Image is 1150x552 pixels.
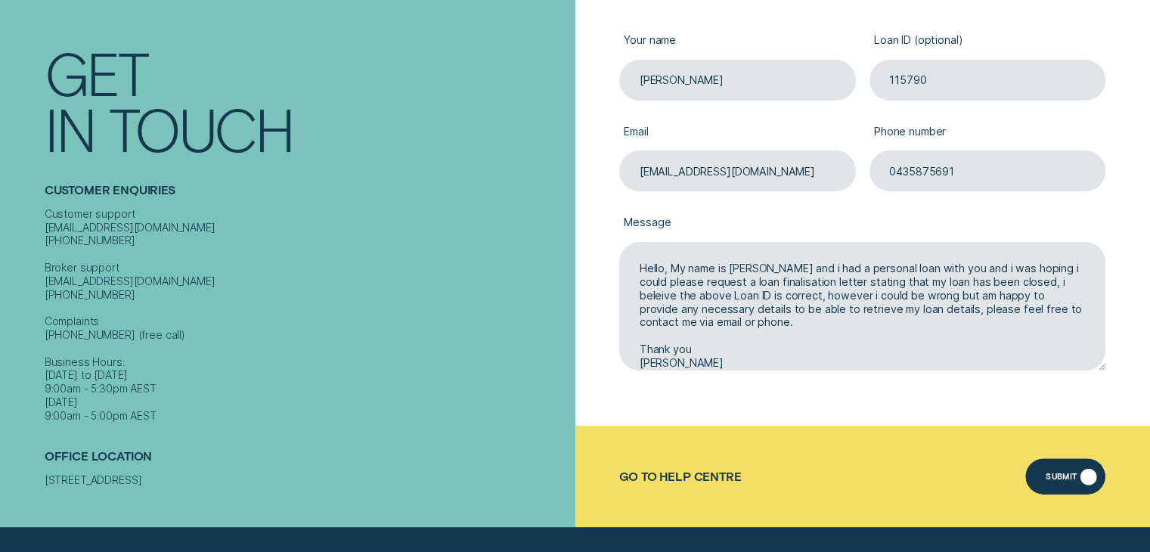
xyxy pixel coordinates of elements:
[45,473,569,487] div: [STREET_ADDRESS]
[45,449,569,473] h2: Office Location
[619,23,856,60] label: Your name
[109,100,293,156] div: Touch
[45,207,569,423] div: Customer support [EMAIL_ADDRESS][DOMAIN_NAME] [PHONE_NUMBER] Broker support [EMAIL_ADDRESS][DOMAI...
[619,242,1105,371] textarea: Hello, My name is [PERSON_NAME] and i had a personal loan with you and i was hoping i could pleas...
[45,183,569,207] h2: Customer Enquiries
[619,470,741,484] a: Go to Help Centre
[619,113,856,150] label: Email
[869,113,1106,150] label: Phone number
[1025,458,1106,495] button: Submit
[45,100,95,156] div: In
[869,23,1106,60] label: Loan ID (optional)
[619,204,1105,241] label: Message
[45,43,147,99] div: Get
[45,43,569,156] h1: Get In Touch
